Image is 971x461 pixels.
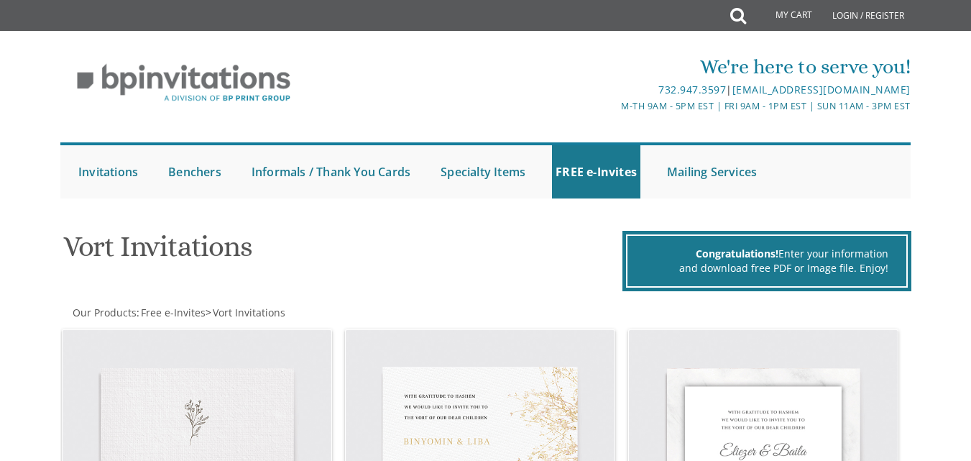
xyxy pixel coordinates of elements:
[211,306,285,319] a: Vort Invitations
[745,1,822,30] a: My Cart
[213,306,285,319] span: Vort Invitations
[344,53,911,81] div: We're here to serve you!
[206,306,285,319] span: >
[645,261,888,275] div: and download free PDF or Image file. Enjoy!
[732,83,911,96] a: [EMAIL_ADDRESS][DOMAIN_NAME]
[141,306,206,319] span: Free e-Invites
[437,145,529,198] a: Specialty Items
[696,247,778,260] span: Congratulations!
[248,145,414,198] a: Informals / Thank You Cards
[344,81,911,99] div: |
[71,306,137,319] a: Our Products
[344,99,911,114] div: M-Th 9am - 5pm EST | Fri 9am - 1pm EST | Sun 11am - 3pm EST
[139,306,206,319] a: Free e-Invites
[60,306,485,320] div: :
[75,145,142,198] a: Invitations
[658,83,726,96] a: 732.947.3597
[663,145,760,198] a: Mailing Services
[882,371,971,439] iframe: chat widget
[645,247,888,261] div: Enter your information
[60,53,307,113] img: BP Invitation Loft
[165,145,225,198] a: Benchers
[552,145,640,198] a: FREE e-Invites
[63,231,620,273] h1: Vort Invitations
